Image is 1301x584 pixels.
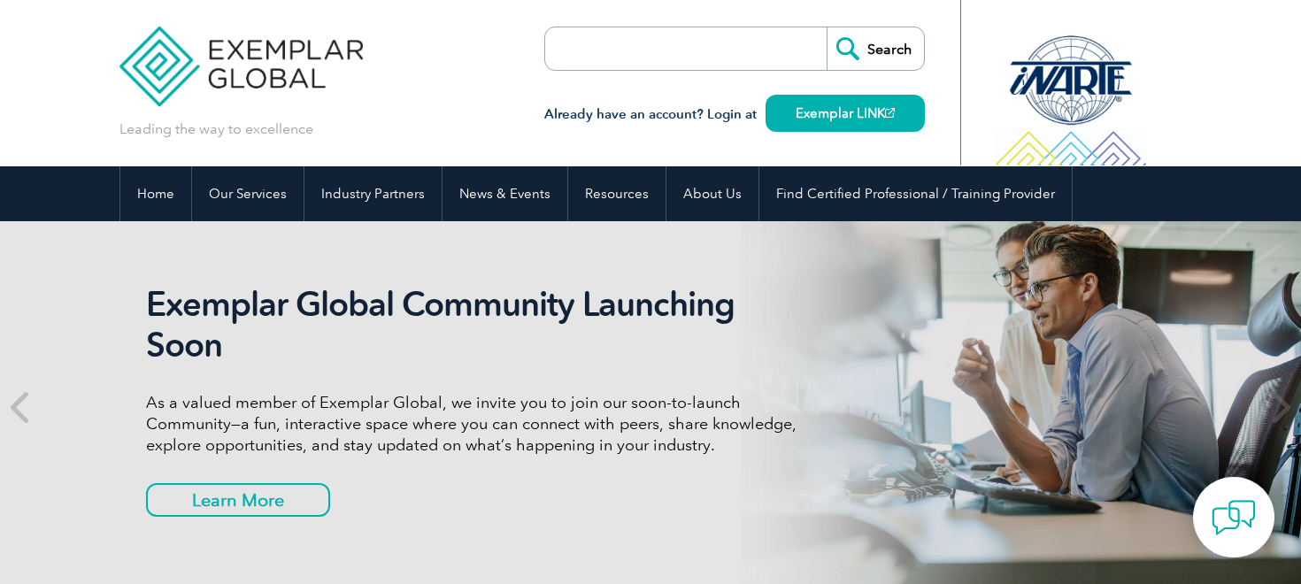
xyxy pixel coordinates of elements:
a: About Us [666,166,758,221]
p: As a valued member of Exemplar Global, we invite you to join our soon-to-launch Community—a fun, ... [146,392,810,456]
a: Home [120,166,191,221]
img: open_square.png [885,108,895,118]
a: News & Events [443,166,567,221]
a: Resources [568,166,666,221]
h3: Already have an account? Login at [544,104,925,126]
a: Find Certified Professional / Training Provider [759,166,1072,221]
img: contact-chat.png [1212,496,1256,540]
h2: Exemplar Global Community Launching Soon [146,284,810,365]
a: Learn More [146,483,330,517]
a: Our Services [192,166,304,221]
a: Industry Partners [304,166,442,221]
a: Exemplar LINK [766,95,925,132]
input: Search [827,27,924,70]
p: Leading the way to excellence [119,119,313,139]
